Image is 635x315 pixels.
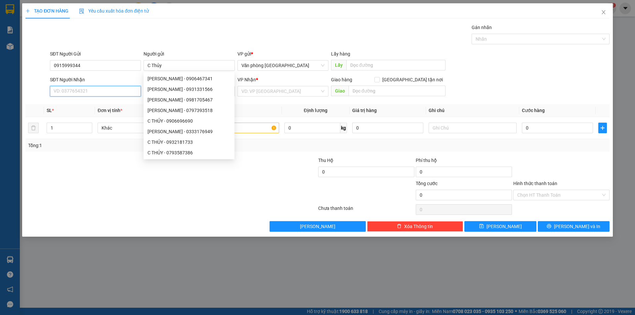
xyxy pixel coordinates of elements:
[547,224,551,229] span: printer
[513,181,557,186] label: Hình thức thanh toán
[416,157,512,167] div: Phí thu hộ
[429,123,517,133] input: Ghi Chú
[148,75,231,82] div: [PERSON_NAME] - 0906467341
[426,104,519,117] th: Ghi chú
[148,138,231,146] div: C THỦY - 0932181733
[479,224,484,229] span: save
[599,125,607,131] span: plus
[50,76,141,83] div: SĐT Người Nhận
[594,3,613,22] button: Close
[148,149,231,156] div: C THỦY - 0793587386
[144,116,234,126] div: C THỦY - 0906696690
[317,205,415,216] div: Chưa thanh toán
[79,8,149,14] span: Yêu cầu xuất hóa đơn điện tử
[102,123,182,133] span: Khác
[416,181,438,186] span: Tổng cước
[598,123,607,133] button: plus
[340,123,347,133] span: kg
[404,223,433,230] span: Xóa Thông tin
[352,108,377,113] span: Giá trị hàng
[241,60,324,70] span: Văn phòng Tân Phú
[50,50,141,58] div: SĐT Người Gửi
[270,221,366,232] button: [PERSON_NAME]
[464,221,536,232] button: save[PERSON_NAME]
[144,73,234,84] div: NGỌC THỦY - 0906467341
[331,77,352,82] span: Giao hàng
[191,123,279,133] input: VD: Bàn, Ghế
[331,86,349,96] span: Giao
[367,221,463,232] button: deleteXóa Thông tin
[85,123,92,128] span: Increase Value
[98,108,122,113] span: Đơn vị tính
[8,43,36,74] b: An Anh Limousine
[144,50,234,58] div: Người gửi
[331,60,346,70] span: Lấy
[380,76,445,83] span: [GEOGRAPHIC_DATA] tận nơi
[144,137,234,147] div: C THỦY - 0932181733
[28,123,39,133] button: delete
[472,25,492,30] label: Gán nhãn
[148,96,231,103] div: [PERSON_NAME] - 0981705467
[487,223,522,230] span: [PERSON_NAME]
[148,128,231,135] div: [PERSON_NAME] - 0333176949
[352,123,423,133] input: 0
[148,107,231,114] div: [PERSON_NAME] - 0797393518
[28,142,245,149] div: Tổng: 1
[554,223,600,230] span: [PERSON_NAME] và In
[144,105,234,116] div: ngọc thủy - 0797393518
[144,84,234,95] div: KIM MỘC THỦY - 0931331566
[25,9,30,13] span: plus
[601,10,606,15] span: close
[237,77,256,82] span: VP Nhận
[25,8,68,14] span: TẠO ĐƠN HÀNG
[87,124,91,128] span: up
[397,224,402,229] span: delete
[300,223,335,230] span: [PERSON_NAME]
[237,50,328,58] div: VP gửi
[47,108,52,113] span: SL
[148,86,231,93] div: [PERSON_NAME] - 0931331566
[148,117,231,125] div: C THỦY - 0906696690
[318,158,333,163] span: Thu Hộ
[43,10,63,63] b: Biên nhận gởi hàng hóa
[144,95,234,105] div: NGỌC THỦY - 0981705467
[538,221,610,232] button: printer[PERSON_NAME] và In
[144,147,234,158] div: C THỦY - 0793587386
[522,108,545,113] span: Cước hàng
[304,108,327,113] span: Định lượng
[349,86,445,96] input: Dọc đường
[79,9,84,14] img: icon
[85,128,92,133] span: Decrease Value
[331,51,350,57] span: Lấy hàng
[87,129,91,133] span: down
[346,60,445,70] input: Dọc đường
[144,126,234,137] div: NGỌC THỦY - 0333176949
